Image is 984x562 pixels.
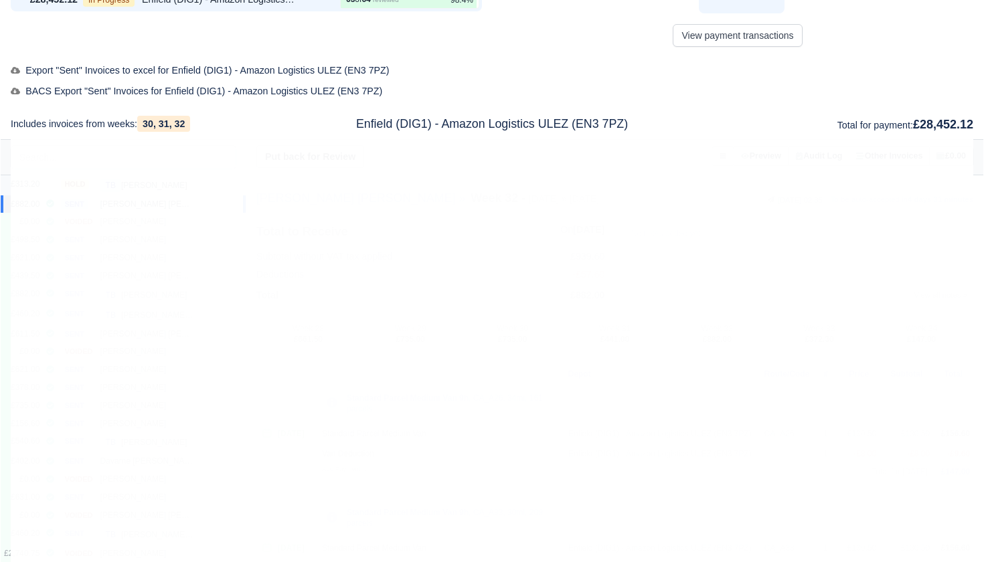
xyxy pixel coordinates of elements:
td: £611.50 [1,325,43,343]
td: £540.60 [1,432,43,452]
td: £621.00 [1,361,43,379]
td: £882.00 [1,285,43,305]
td: £0.00 [1,506,43,525]
iframe: Chat Widget [917,498,984,562]
td: £631.00 [1,488,43,506]
div: Total for payment: [656,115,983,134]
td: £0.00 [1,213,43,231]
span: £28,452.12 [913,118,973,131]
td: £460.20 [1,525,43,545]
span: 30, 31, 32 [137,116,190,132]
td: £621.00 [1,249,43,267]
td: £0.00 [1,470,43,488]
td: £313.20 [1,175,43,195]
td: £882.00 [1,195,43,213]
td: £735.00 [1,397,43,415]
td: £0.00 [1,343,43,361]
td: £460.20 [1,305,43,325]
td: £378.00 [1,379,43,397]
div: Includes invoices from weeks: [1,116,328,132]
td: £156.60 [1,415,43,433]
span: BACS Export "Sent" Invoices for Enfield (DIG1) - Amazon Logistics ULEZ (EN3 7PZ) [11,86,382,96]
span: Export "Sent" Invoices to excel for Enfield (DIG1) - Amazon Logistics ULEZ (EN3 7PZ) [11,65,390,76]
a: View payment transactions [673,24,802,47]
td: £498.50 [1,231,43,249]
td: £439.50 [1,267,43,285]
td: £402.00 [1,452,43,470]
h5: Enfield (DIG1) - Amazon Logistics ULEZ (EN3 7PZ) [338,117,645,131]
